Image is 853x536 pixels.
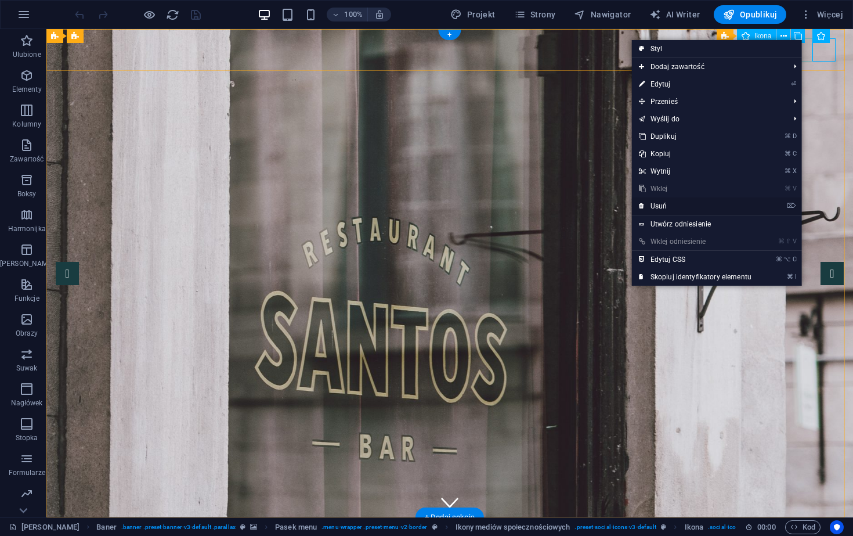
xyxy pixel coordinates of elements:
[754,33,771,39] span: Ikona
[776,256,782,263] i: ⌘
[17,189,37,199] p: Boksy
[632,58,785,75] span: Dodaj zawartość
[793,185,796,192] i: V
[632,163,758,180] a: ⌘XWytnij
[783,256,791,263] i: ⌥
[165,8,179,21] button: reload
[16,433,38,443] p: Stopka
[632,110,785,128] a: Wyślij do
[438,30,461,40] div: +
[632,40,802,57] a: Styl
[11,398,43,408] p: Nagłówek
[9,468,45,477] p: Formularze
[778,238,785,245] i: ⌘
[796,5,848,24] button: Więcej
[327,8,368,21] button: 100%
[374,9,385,20] i: Po zmianie rozmiaru automatycznie dostosowuje poziom powiększenia do wybranego urządzenia.
[785,167,791,175] i: ⌘
[569,5,635,24] button: Nawigator
[632,251,758,268] a: ⌘⌥CEdytuj CSS
[757,520,775,534] span: 00 00
[10,154,44,164] p: Zawartość
[344,8,363,21] h6: 100%
[446,5,500,24] div: Projekt (Ctrl+Alt+Y)
[785,520,821,534] button: Kod
[632,180,758,197] a: ⌘VWklej
[795,273,796,280] i: I
[708,520,756,534] span: . social-icons-icon
[785,132,791,140] i: ⌘
[96,520,756,534] nav: breadcrumb
[645,5,704,24] button: AI Writer
[791,80,796,88] i: ⏎
[632,128,758,145] a: ⌘DDuplikuj
[723,9,777,20] span: Opublikuj
[793,238,796,245] i: V
[446,5,500,24] button: Projekt
[714,5,786,24] button: Opublikuj
[793,132,796,140] i: D
[142,8,156,21] button: Kliknij tutaj, aby wyjść z trybu podglądu i kontynuować edycję
[450,9,495,20] span: Projekt
[786,238,791,245] i: ⇧
[793,167,796,175] i: X
[793,256,796,263] i: C
[321,520,427,534] span: . menu-wrapper .preset-menu-v2-border
[16,329,38,338] p: Obrazy
[745,520,776,534] h6: Czas sesji
[415,508,484,527] div: + Dodaj sekcję
[9,520,79,534] a: Kliknij, aby anulować zaznaczenie. Kliknij dwukrotnie, aby otworzyć Strony
[509,5,561,24] button: Strony
[11,503,43,512] p: Marketing
[800,9,843,20] span: Więcej
[649,9,700,20] span: AI Writer
[685,520,703,534] span: Kliknij, aby zaznaczyć. Kliknij dwukrotnie, aby edytować
[12,85,42,94] p: Elementy
[632,215,802,233] a: Utwórz odniesienie
[8,224,46,233] p: Harmonijka
[785,150,791,157] i: ⌘
[574,520,656,534] span: . preset-social-icons-v3-default
[785,185,791,192] i: ⌘
[632,145,758,163] a: ⌘CKopiuj
[121,520,236,534] span: . banner .preset-banner-v3-default .parallax
[632,93,785,110] span: Przenieś
[250,524,257,530] i: Ten element zawiera tło
[632,233,758,250] a: ⌘⇧VWklej odniesienie
[275,520,317,534] span: Kliknij, aby zaznaczyć. Kliknij dwukrotnie, aby edytować
[787,273,793,280] i: ⌘
[96,520,116,534] span: Kliknij, aby zaznaczyć. Kliknij dwukrotnie, aby edytować
[632,197,758,215] a: ⌦Usuń
[632,75,758,93] a: ⏎Edytuj
[12,120,41,129] p: Kolumny
[787,202,796,210] i: ⌦
[16,364,38,373] p: Suwak
[793,150,796,157] i: C
[790,520,815,534] span: Kod
[456,520,570,534] span: Kliknij, aby zaznaczyć. Kliknij dwukrotnie, aby edytować
[166,8,179,21] i: Przeładuj stronę
[13,50,41,59] p: Ulubione
[15,294,39,303] p: Funkcje
[830,520,844,534] button: Usercentrics
[514,9,556,20] span: Strony
[765,523,767,531] span: :
[632,268,758,286] a: ⌘ISkopiuj identyfikatory elementu
[432,524,438,530] i: Ten element jest konfigurowalnym ustawieniem wstępnym
[574,9,631,20] span: Nawigator
[661,524,666,530] i: Ten element jest konfigurowalnym ustawieniem wstępnym
[240,524,245,530] i: Ten element jest konfigurowalnym ustawieniem wstępnym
